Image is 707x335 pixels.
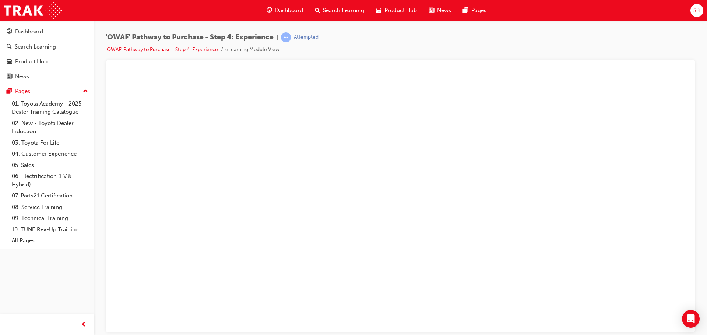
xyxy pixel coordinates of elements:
span: news-icon [429,6,434,15]
a: 06. Electrification (EV & Hybrid) [9,171,91,190]
span: car-icon [376,6,381,15]
a: 07. Parts21 Certification [9,190,91,202]
span: search-icon [315,6,320,15]
span: Pages [471,6,486,15]
a: 04. Customer Experience [9,148,91,160]
div: Dashboard [15,28,43,36]
div: Attempted [294,34,319,41]
a: car-iconProduct Hub [370,3,423,18]
a: Search Learning [3,40,91,54]
a: search-iconSearch Learning [309,3,370,18]
a: News [3,70,91,83]
div: Product Hub [15,57,48,66]
span: learningRecordVerb_ATTEMPT-icon [281,32,291,42]
a: 10. TUNE Rev-Up Training [9,224,91,235]
span: car-icon [7,58,12,65]
a: Dashboard [3,25,91,39]
span: up-icon [83,87,88,96]
a: pages-iconPages [457,3,492,18]
button: SB [690,4,703,17]
span: guage-icon [267,6,272,15]
span: news-icon [7,74,12,80]
li: eLearning Module View [225,46,279,54]
span: Dashboard [275,6,303,15]
span: News [437,6,451,15]
span: SB [693,6,700,15]
a: 02. New - Toyota Dealer Induction [9,118,91,137]
a: 'OWAF' Pathway to Purchase - Step 4: Experience [106,46,218,53]
img: Trak [4,2,62,19]
a: 01. Toyota Academy - 2025 Dealer Training Catalogue [9,98,91,118]
button: DashboardSearch LearningProduct HubNews [3,24,91,85]
a: 08. Service Training [9,202,91,213]
span: Product Hub [384,6,417,15]
a: news-iconNews [423,3,457,18]
button: Pages [3,85,91,98]
a: All Pages [9,235,91,246]
div: News [15,72,29,81]
div: Open Intercom Messenger [682,310,700,328]
span: pages-icon [7,88,12,95]
a: Product Hub [3,55,91,68]
span: Search Learning [323,6,364,15]
a: guage-iconDashboard [261,3,309,18]
span: guage-icon [7,29,12,35]
span: | [277,33,278,42]
span: 'OWAF' Pathway to Purchase - Step 4: Experience [106,33,274,42]
a: 05. Sales [9,160,91,171]
div: Pages [15,87,30,96]
a: 09. Technical Training [9,213,91,224]
span: pages-icon [463,6,468,15]
div: Search Learning [15,43,56,51]
a: 03. Toyota For Life [9,137,91,149]
span: prev-icon [81,320,87,329]
span: search-icon [7,44,12,50]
